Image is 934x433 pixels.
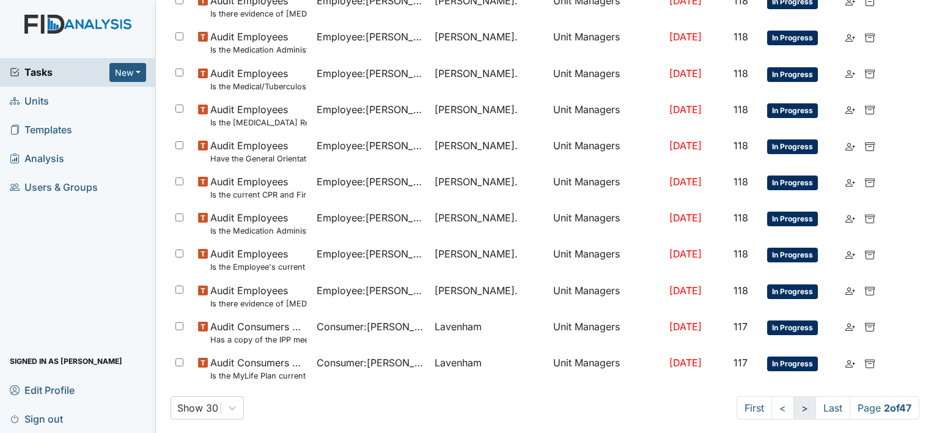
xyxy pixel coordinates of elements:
span: [PERSON_NAME]. [435,174,518,189]
a: Archive [865,174,875,189]
small: Has a copy of the IPP meeting been sent to the Parent/Guardian [DATE] of the meeting? [210,334,307,346]
span: 118 [734,103,748,116]
span: 118 [734,212,748,224]
span: Employee : [PERSON_NAME] [317,210,425,225]
a: < [771,396,794,420]
span: Analysis [10,149,64,168]
td: Unit Managers [548,314,664,350]
span: Employee : [PERSON_NAME] [317,102,425,117]
a: Archive [865,319,875,334]
a: Archive [865,138,875,153]
a: Archive [865,102,875,117]
span: Audit Employees Is the Hepatitis B Vaccine Record completed (if accepted by employee)? [210,102,307,128]
span: In Progress [767,284,818,299]
small: Is the Medication Administration Test and 2 observation checklist (hire after 10/07) found in the... [210,44,307,56]
span: Audit Employees Is the Medical/Tuberculosis Assessment updated annually? [210,66,307,92]
span: In Progress [767,67,818,82]
small: Is the Medical/Tuberculosis Assessment updated annually? [210,81,307,92]
span: Audit Employees Is the Medication Administration Test and 2 observation checklist (hire after 10/... [210,29,307,56]
span: Sign out [10,409,63,428]
span: Audit Employees Is the current CPR and First Aid Training Certificate found in the file(2 years)? [210,174,307,201]
span: 118 [734,284,748,297]
span: In Progress [767,103,818,118]
span: Consumer : [PERSON_NAME] [317,319,425,334]
span: 118 [734,67,748,80]
span: 118 [734,31,748,43]
span: [PERSON_NAME]. [435,283,518,298]
td: Unit Managers [548,205,664,242]
span: [PERSON_NAME]. [435,66,518,81]
span: [DATE] [669,67,702,80]
span: In Progress [767,31,818,45]
a: First [737,396,772,420]
span: Lavenham [435,319,482,334]
span: [PERSON_NAME]. [435,246,518,261]
span: Edit Profile [10,380,75,399]
span: In Progress [767,357,818,371]
small: Is the [MEDICAL_DATA] Record completed (if accepted by employee)? [210,117,307,128]
span: Employee : [PERSON_NAME] [PERSON_NAME] [317,29,425,44]
a: Last [815,396,850,420]
span: 117 [734,357,748,369]
span: [DATE] [669,357,702,369]
a: Archive [865,283,875,298]
span: In Progress [767,139,818,154]
strong: 2 of 47 [884,402,911,414]
span: [DATE] [669,212,702,224]
button: New [109,63,146,82]
span: [DATE] [669,139,702,152]
span: 118 [734,139,748,152]
span: In Progress [767,248,818,262]
a: Archive [865,355,875,370]
span: In Progress [767,176,818,190]
td: Unit Managers [548,24,664,61]
a: Archive [865,66,875,81]
span: [DATE] [669,176,702,188]
td: Unit Managers [548,61,664,97]
span: Signed in as [PERSON_NAME] [10,352,122,371]
span: Audit Employees Is the Employee's current annual Performance Evaluation on file? [210,246,307,273]
span: [DATE] [669,31,702,43]
a: Tasks [10,65,109,80]
a: Archive [865,29,875,44]
span: [PERSON_NAME]. [435,210,518,225]
span: [DATE] [669,320,702,333]
a: > [793,396,816,420]
span: Employee : [PERSON_NAME] [317,66,425,81]
span: Employee : [PERSON_NAME] [317,246,425,261]
small: Is the Medication Administration certificate found in the file? [210,225,307,237]
small: Is there evidence of [MEDICAL_DATA] (probationary [DATE] and post accident)? [210,8,307,20]
span: 117 [734,320,748,333]
span: Page [850,396,919,420]
span: Employee : [PERSON_NAME] [317,283,425,298]
span: [DATE] [669,284,702,297]
span: Templates [10,120,72,139]
div: Show 30 [177,401,218,415]
span: In Progress [767,320,818,335]
span: [PERSON_NAME]. [435,29,518,44]
td: Unit Managers [548,97,664,133]
span: 118 [734,176,748,188]
span: Audit Consumers Charts Has a copy of the IPP meeting been sent to the Parent/Guardian within 30 d... [210,319,307,346]
span: Employee : [PERSON_NAME] [317,138,425,153]
a: Archive [865,210,875,225]
small: Is the current CPR and First Aid Training Certificate found in the file(2 years)? [210,189,307,201]
span: Lavenham [435,355,482,370]
small: Is the MyLife Plan current (yearly)? [210,370,307,382]
span: In Progress [767,212,818,226]
td: Unit Managers [548,350,664,387]
small: Is the Employee's current annual Performance Evaluation on file? [210,261,307,273]
span: Units [10,92,49,111]
span: Consumer : [PERSON_NAME] [317,355,425,370]
td: Unit Managers [548,169,664,205]
small: Have the General Orientation and ICF Orientation forms been completed? [210,153,307,165]
a: Archive [865,246,875,261]
span: [PERSON_NAME]. [435,102,518,117]
td: Unit Managers [548,242,664,278]
span: 118 [734,248,748,260]
span: [DATE] [669,103,702,116]
nav: task-pagination [737,396,919,420]
td: Unit Managers [548,278,664,314]
span: Audit Employees Is the Medication Administration certificate found in the file? [210,210,307,237]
